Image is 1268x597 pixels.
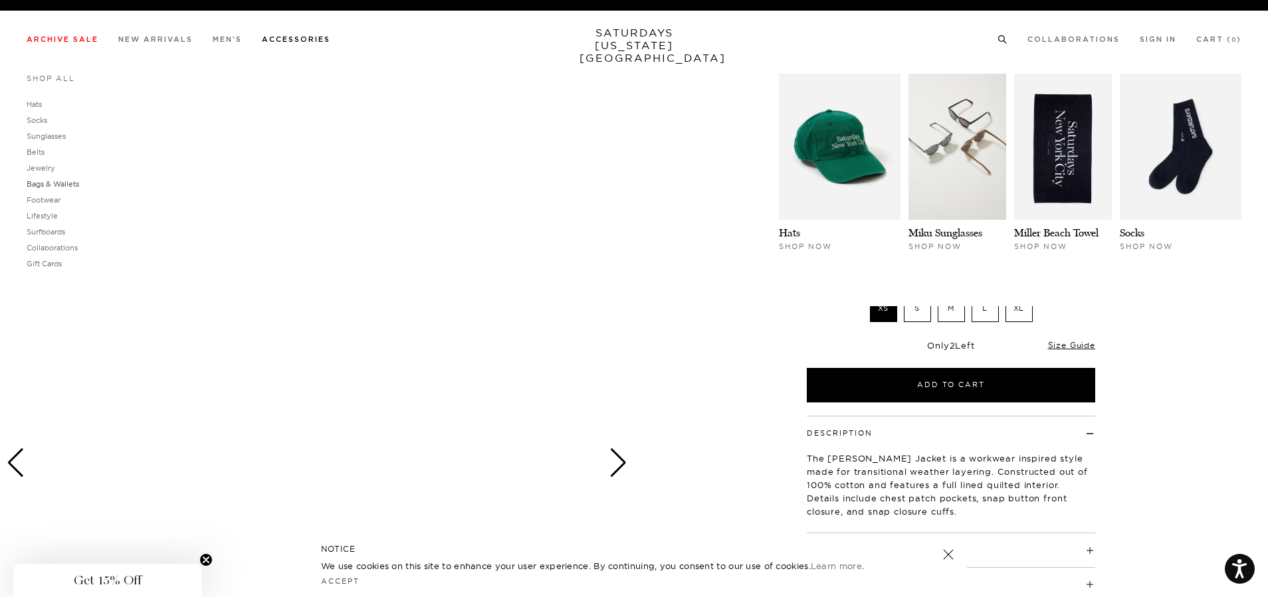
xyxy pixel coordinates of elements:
a: Archive Sale [27,36,98,43]
a: Footwear [27,195,60,205]
p: The [PERSON_NAME] Jacket is a workwear inspired style made for transitional weather layering. Con... [807,452,1095,518]
a: Collaborations [27,243,78,252]
a: Miku Sunglasses [908,226,982,239]
a: Belts [27,147,45,157]
a: Gift Cards [27,259,62,268]
a: Hats [27,100,42,109]
span: Shop Now [779,242,832,251]
a: Accept [321,576,360,586]
a: Sunglasses [27,131,66,141]
p: We use cookies on this site to enhance your user experience. By continuing, you consent to our us... [321,559,900,572]
a: Shop All [27,74,75,83]
span: 2 [950,340,956,351]
a: Surfboards [27,227,65,236]
a: Socks [27,116,47,125]
small: 0 [1231,37,1237,43]
button: Close teaser [199,553,213,566]
span: Shop Now [1120,242,1173,251]
a: Hats [779,226,800,239]
div: Only Left [807,340,1095,351]
a: Cart (0) [1196,36,1241,43]
label: M [938,295,965,322]
a: Miller Beach Towel [1014,226,1099,239]
label: S [904,295,931,322]
div: Next slide [609,448,627,477]
a: New Arrivals [118,36,193,43]
button: Add to Cart [807,368,1095,402]
a: SATURDAYS[US_STATE][GEOGRAPHIC_DATA] [580,27,689,64]
a: Jewelry [27,163,55,173]
h5: NOTICE [321,543,947,555]
label: L [972,295,999,322]
a: Bags & Wallets [27,179,79,189]
a: Socks [1120,226,1144,239]
button: Description [807,430,873,437]
div: Previous slide [7,448,25,477]
a: Lifestyle [27,211,58,220]
label: XS [870,295,897,322]
a: Sign In [1140,36,1176,43]
a: Accessories [262,36,330,43]
a: Collaborations [1027,36,1120,43]
a: Learn more [811,560,862,571]
label: XL [1005,295,1033,322]
a: Men's [213,36,242,43]
span: Get 15% Off [74,572,142,588]
div: Get 15% OffClose teaser [13,564,202,597]
a: Size Guide [1048,340,1095,350]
